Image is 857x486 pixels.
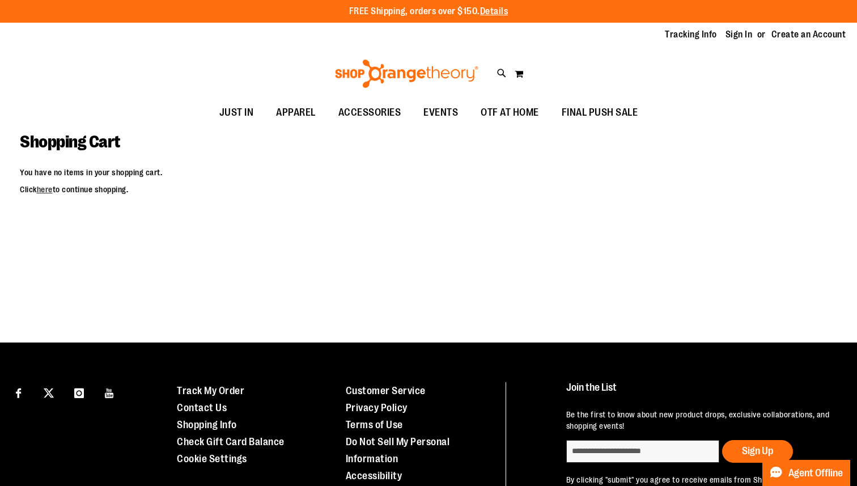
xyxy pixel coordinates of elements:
[346,436,450,464] a: Do Not Sell My Personal Information
[9,382,28,402] a: Visit our Facebook page
[44,388,54,398] img: Twitter
[20,167,837,178] p: You have no items in your shopping cart.
[346,385,426,396] a: Customer Service
[550,100,650,126] a: FINAL PUSH SALE
[349,5,508,18] p: FREE Shipping, orders over $150.
[742,445,773,457] span: Sign Up
[722,440,793,463] button: Sign Up
[346,470,402,481] a: Accessibility
[39,382,59,402] a: Visit our X page
[480,6,508,16] a: Details
[219,100,254,125] span: JUST IN
[562,100,638,125] span: FINAL PUSH SALE
[208,100,265,126] a: JUST IN
[265,100,327,126] a: APPAREL
[346,419,403,430] a: Terms of Use
[327,100,413,126] a: ACCESSORIES
[346,402,408,413] a: Privacy Policy
[338,100,401,125] span: ACCESSORIES
[20,132,120,151] span: Shopping Cart
[481,100,539,125] span: OTF AT HOME
[762,460,850,486] button: Agent Offline
[771,28,846,41] a: Create an Account
[469,100,550,126] a: OTF AT HOME
[20,184,837,195] p: Click to continue shopping.
[177,419,237,430] a: Shopping Info
[177,436,285,447] a: Check Gift Card Balance
[177,402,227,413] a: Contact Us
[423,100,458,125] span: EVENTS
[276,100,316,125] span: APPAREL
[100,382,120,402] a: Visit our Youtube page
[788,468,843,479] span: Agent Offline
[566,440,719,463] input: enter email
[177,453,247,464] a: Cookie Settings
[726,28,753,41] a: Sign In
[37,185,53,194] a: here
[566,409,835,432] p: Be the first to know about new product drops, exclusive collaborations, and shopping events!
[69,382,89,402] a: Visit our Instagram page
[333,60,480,88] img: Shop Orangetheory
[177,385,244,396] a: Track My Order
[665,28,717,41] a: Tracking Info
[412,100,469,126] a: EVENTS
[566,382,835,403] h4: Join the List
